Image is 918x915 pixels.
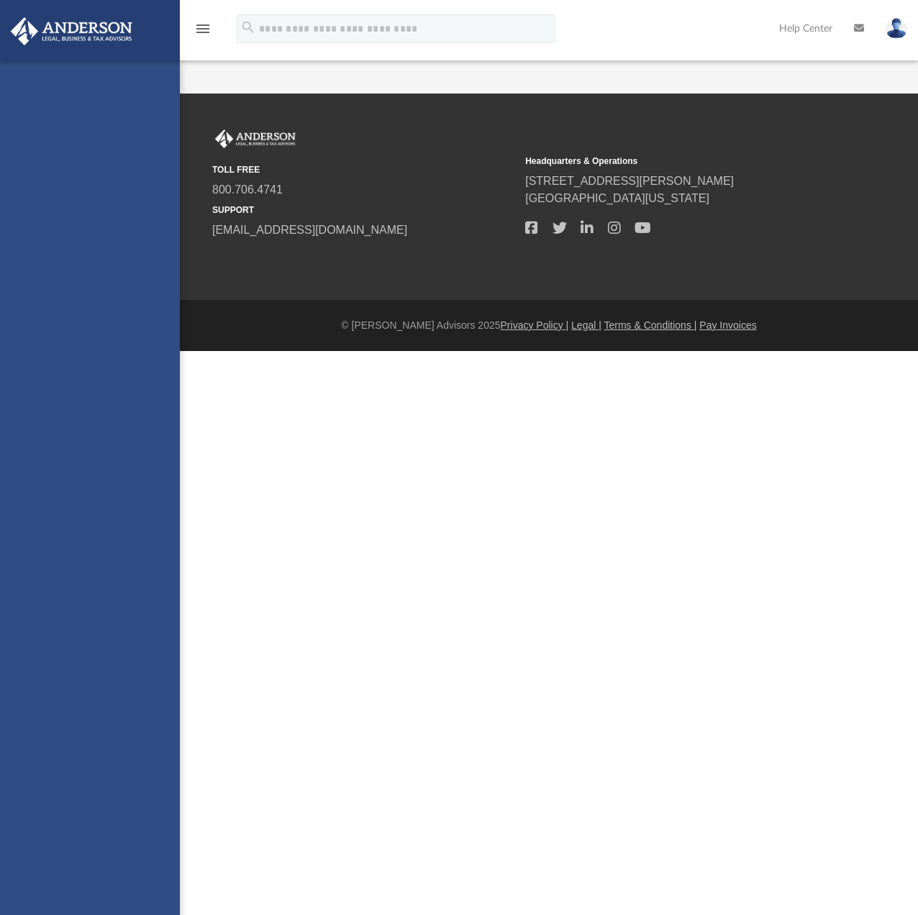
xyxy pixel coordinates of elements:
[212,224,407,236] a: [EMAIL_ADDRESS][DOMAIN_NAME]
[212,129,299,148] img: Anderson Advisors Platinum Portal
[525,155,828,168] small: Headquarters & Operations
[525,175,734,187] a: [STREET_ADDRESS][PERSON_NAME]
[6,17,137,45] img: Anderson Advisors Platinum Portal
[212,204,515,217] small: SUPPORT
[194,27,212,37] a: menu
[571,319,601,331] a: Legal |
[699,319,756,331] a: Pay Invoices
[886,18,907,39] img: User Pic
[501,319,569,331] a: Privacy Policy |
[604,319,697,331] a: Terms & Conditions |
[212,183,283,196] a: 800.706.4741
[212,163,515,176] small: TOLL FREE
[180,318,918,333] div: © [PERSON_NAME] Advisors 2025
[525,192,709,204] a: [GEOGRAPHIC_DATA][US_STATE]
[240,19,256,35] i: search
[194,20,212,37] i: menu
